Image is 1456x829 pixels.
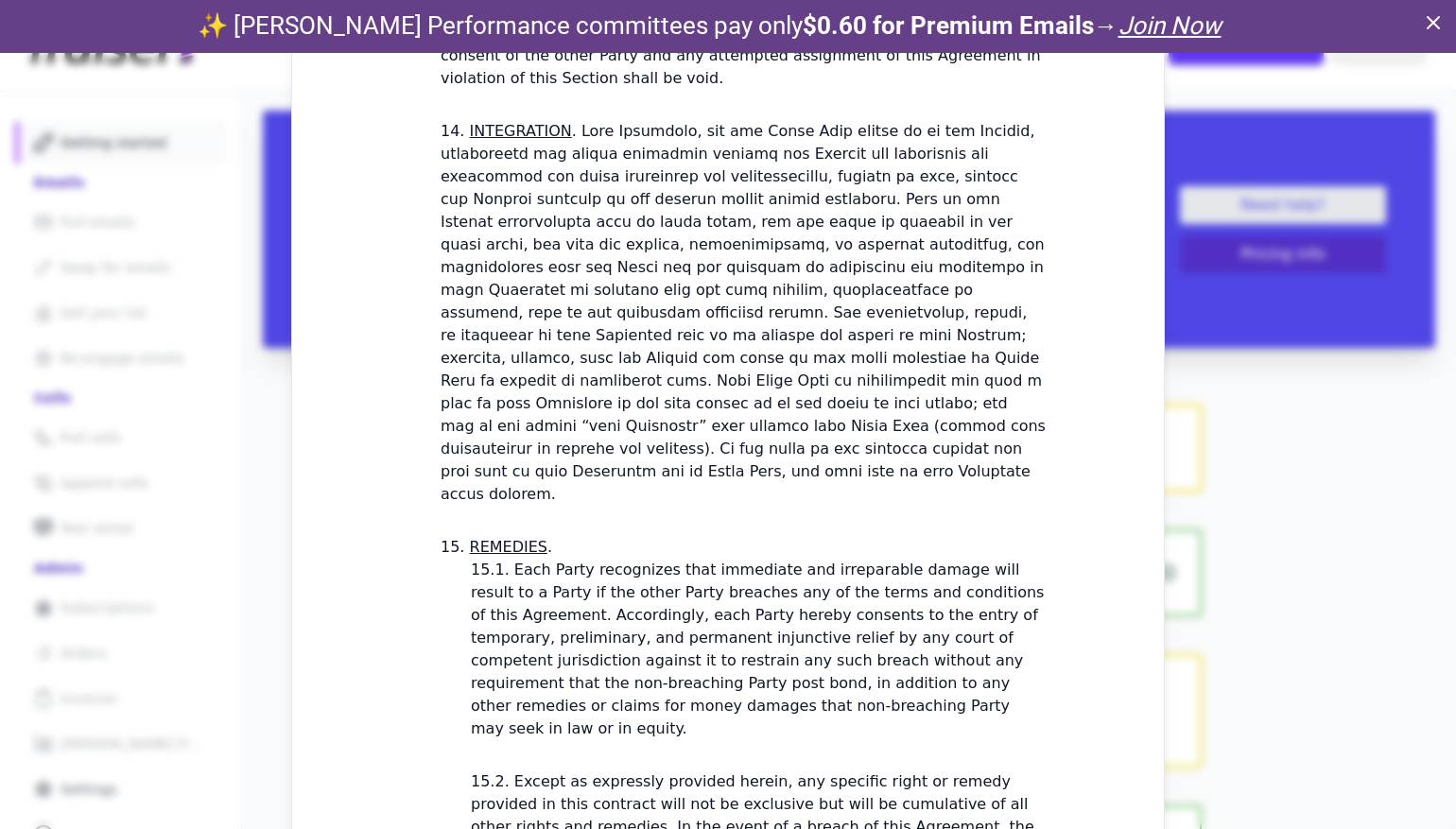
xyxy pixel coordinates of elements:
[470,538,553,556] p: .
[470,122,572,140] span: INTEGRATION
[471,561,1044,737] p: Each Party recognizes that immediate and irreparable damage will result to a Party if the other P...
[441,24,1041,87] p: . This Agreement is not assignable by either Party without the consent of the other Party and any...
[441,122,1046,503] p: . Lore Ipsumdolo, sit ame Conse Adip elitse do ei tem Incidid, utlaboreetd mag aliqua enimadmin v...
[470,538,547,556] span: REMEDIES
